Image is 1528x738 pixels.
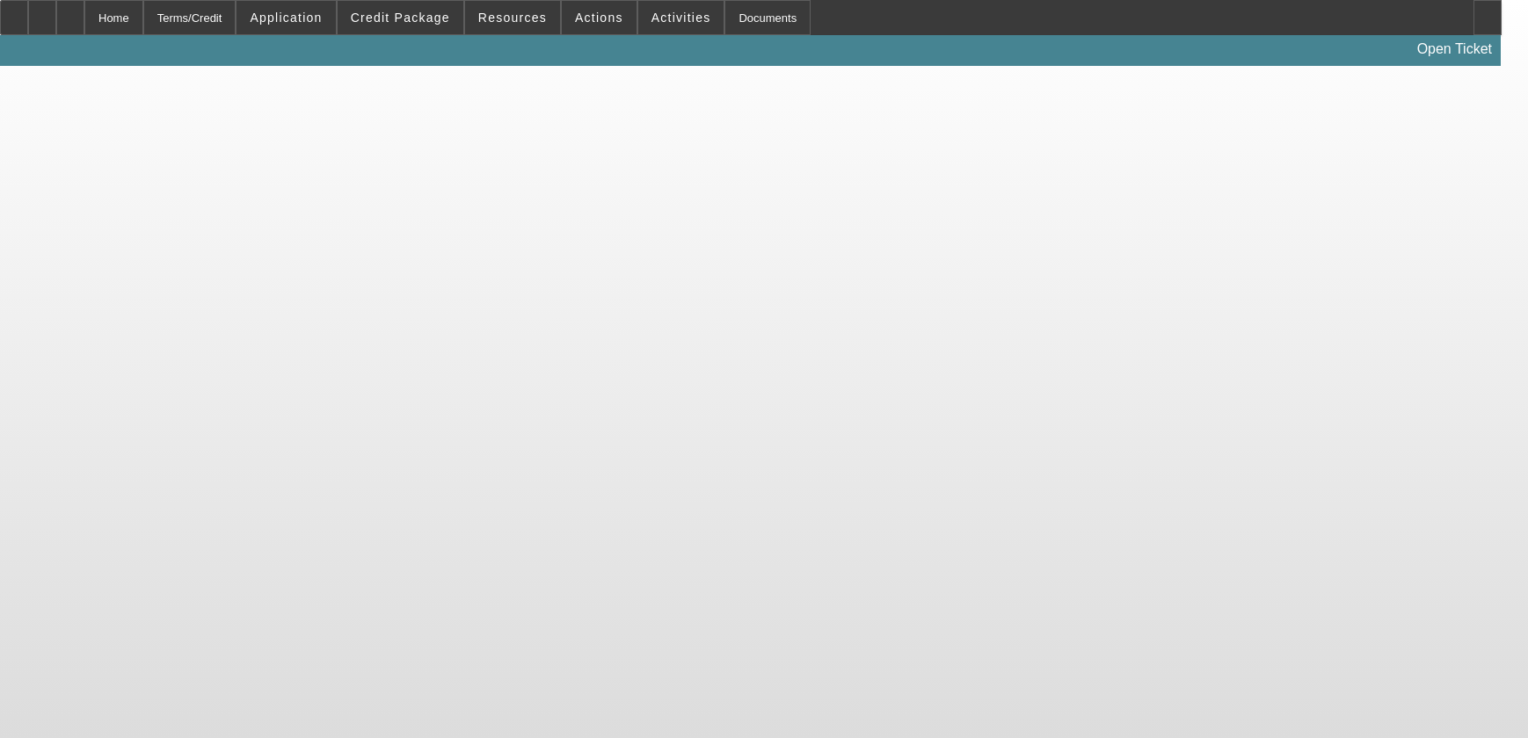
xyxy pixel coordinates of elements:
button: Credit Package [338,1,463,34]
span: Credit Package [351,11,450,25]
button: Activities [638,1,724,34]
span: Application [250,11,322,25]
a: Open Ticket [1410,34,1499,64]
span: Resources [478,11,547,25]
span: Actions [575,11,623,25]
button: Resources [465,1,560,34]
button: Application [236,1,335,34]
button: Actions [562,1,637,34]
span: Activities [651,11,711,25]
